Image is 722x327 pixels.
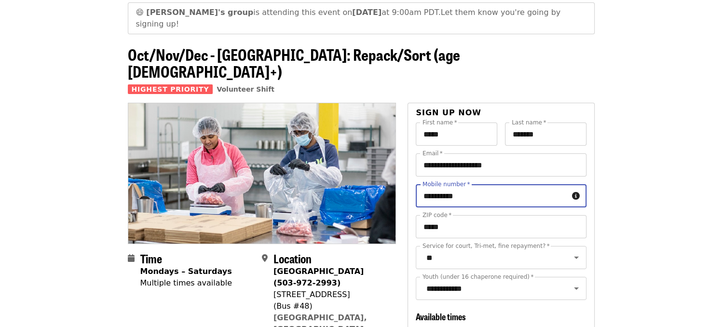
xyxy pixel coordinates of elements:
input: ZIP code [416,215,586,238]
label: Last name [512,120,546,125]
span: Highest Priority [128,84,213,94]
label: Youth (under 16 chaperone required) [422,274,533,280]
label: Service for court, Tri-met, fine repayment? [422,243,550,249]
label: First name [422,120,457,125]
span: Oct/Nov/Dec - [GEOGRAPHIC_DATA]: Repack/Sort (age [DEMOGRAPHIC_DATA]+) [128,43,460,82]
label: Mobile number [422,181,470,187]
strong: [GEOGRAPHIC_DATA] (503-972-2993) [273,267,364,287]
span: Sign up now [416,108,481,117]
input: First name [416,123,497,146]
i: calendar icon [128,254,135,263]
strong: [PERSON_NAME]'s group [146,8,253,17]
input: Email [416,153,586,177]
i: circle-info icon [572,191,580,201]
input: Last name [505,123,586,146]
button: Open [570,282,583,295]
input: Mobile number [416,184,568,207]
strong: [DATE] [352,8,381,17]
span: Available times [416,310,466,323]
div: [STREET_ADDRESS] [273,289,388,300]
label: Email [422,150,443,156]
div: Multiple times available [140,277,232,289]
button: Open [570,251,583,264]
span: Location [273,250,312,267]
a: Volunteer Shift [217,85,274,93]
span: grinning face emoji [136,8,144,17]
span: Time [140,250,162,267]
strong: Mondays – Saturdays [140,267,232,276]
div: (Bus #48) [273,300,388,312]
span: is attending this event on at 9:00am PDT. [146,8,440,17]
img: Oct/Nov/Dec - Beaverton: Repack/Sort (age 10+) organized by Oregon Food Bank [128,103,396,243]
i: map-marker-alt icon [262,254,268,263]
label: ZIP code [422,212,451,218]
